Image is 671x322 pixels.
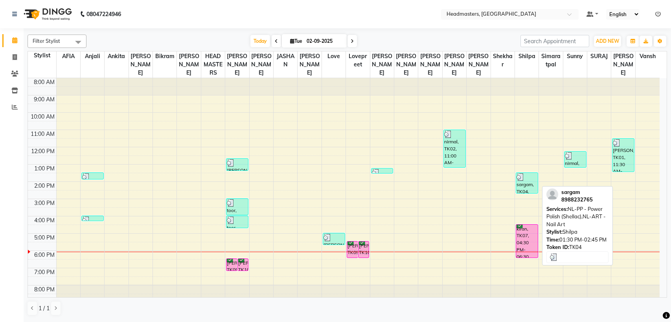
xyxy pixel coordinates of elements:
[418,51,442,78] span: [PERSON_NAME]
[370,51,394,78] span: [PERSON_NAME]
[304,35,344,47] input: 2025-09-02
[250,51,273,78] span: [PERSON_NAME]
[226,259,237,271] div: [PERSON_NAME], TK09, 06:30 PM-07:15 PM, BRD - [PERSON_NAME]
[20,3,74,25] img: logo
[546,229,563,235] span: Stylist:
[546,236,559,243] span: Time:
[515,51,539,61] span: Shilpa
[358,241,369,258] div: [PERSON_NAME], TK10, 05:30 PM-06:30 PM, HCG - Hair Cut by Senior Hair Stylist
[467,51,490,78] span: [PERSON_NAME]
[33,285,56,294] div: 8:00 PM
[177,51,200,78] span: [PERSON_NAME]
[491,51,515,70] span: Shekhar
[250,35,270,47] span: Today
[612,139,634,172] div: [PERSON_NAME], TK01, 11:30 AM-01:30 PM, NanoP -L - Nanoplastia
[596,38,619,44] span: ADD NEW
[33,251,56,259] div: 6:00 PM
[225,51,249,78] span: [PERSON_NAME]
[81,51,104,61] span: Anjali
[444,130,465,167] div: nirmal, TK02, 11:00 AM-01:15 PM, RT-IG - [PERSON_NAME] Touchup(one inch only),OPT - Plex treatment
[636,51,660,61] span: Vansh
[587,51,611,61] span: SURAJ
[129,51,153,78] span: [PERSON_NAME]
[33,268,56,276] div: 7:00 PM
[153,51,176,61] span: Bikram
[394,51,418,78] span: [PERSON_NAME]
[201,51,225,78] span: HEAD MASTERS
[346,51,370,70] span: Lovepreet
[29,113,56,121] div: 10:00 AM
[29,147,56,156] div: 12:00 PM
[594,36,621,47] button: ADD NEW
[82,216,103,221] div: [PERSON_NAME], TK06, 04:00 PM-04:20 PM, TH-EB - Eyebrows,TH-UL - [GEOGRAPHIC_DATA]
[347,241,357,258] div: [PERSON_NAME], TK09, 05:30 PM-06:30 PM, HCG - Hair Cut by Senior Hair Stylist
[516,225,538,258] div: kiran, TK07, 04:30 PM-06:30 PM, NL-EXT - Gel/Acrylic Extension
[39,304,50,313] span: 1 / 1
[288,38,304,44] span: Tue
[322,51,346,61] span: Love
[563,51,587,61] span: Sunny
[520,35,589,47] input: Search Appointment
[86,3,121,25] b: 08047224946
[82,173,103,179] div: [PERSON_NAME], TK01, 01:30 PM-01:55 PM, TH-EB - Eyebrows,TH-UL - [GEOGRAPHIC_DATA],TH-FH - Forehead
[546,228,608,236] div: Shilpa
[443,51,466,78] span: [PERSON_NAME]
[323,233,345,245] div: [PERSON_NAME], TK08, 05:00 PM-05:45 PM, BRD - [PERSON_NAME]
[238,259,248,271] div: [PERSON_NAME], TK10, 06:30 PM-07:15 PM, BRD - [PERSON_NAME]
[539,51,563,70] span: Simaratpal
[546,206,568,212] span: Services:
[28,51,56,60] div: Stylist
[274,51,297,70] span: JASHAN
[105,51,128,61] span: Ankita
[561,196,593,204] div: 8988232765
[33,165,56,173] div: 1:00 PM
[611,51,635,78] span: [PERSON_NAME]
[516,173,538,193] div: sargam, TK04, 01:30 PM-02:45 PM, NL-PP - Power Polish (Shellac),NL-ART - Nail Art
[561,189,580,195] span: sargam
[546,244,569,250] span: Token ID:
[33,216,56,225] div: 4:00 PM
[57,51,80,61] span: AFIA
[29,130,56,138] div: 11:00 AM
[546,206,606,227] span: NL-PP - Power Polish (Shellac),NL-ART - Nail Art
[33,199,56,207] div: 3:00 PM
[371,168,393,173] div: nirmal, TK02, 01:15 PM-01:35 PM, TH-EB - Eyebrows,TH-UL - [GEOGRAPHIC_DATA]
[298,51,321,78] span: [PERSON_NAME]
[546,188,558,200] img: profile
[32,95,56,104] div: 9:00 AM
[546,236,608,244] div: 01:30 PM-02:45 PM
[32,78,56,86] div: 8:00 AM
[33,182,56,190] div: 2:00 PM
[33,234,56,242] div: 5:00 PM
[564,152,586,167] div: nirmal, TK02, 12:15 PM-01:15 PM, PC3 - Pedicures Lyco’ Treatment
[226,199,248,215] div: toor, TK05, 03:00 PM-04:00 PM, HCG - Hair Cut by Senior Hair Stylist
[226,216,248,228] div: toor, TK05, 04:00 PM-04:45 PM, BRD - [PERSON_NAME]
[226,159,248,170] div: [PERSON_NAME], TK03, 12:40 PM-01:25 PM, BRD - [PERSON_NAME]
[546,243,608,251] div: TK04
[33,38,60,44] span: Filter Stylist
